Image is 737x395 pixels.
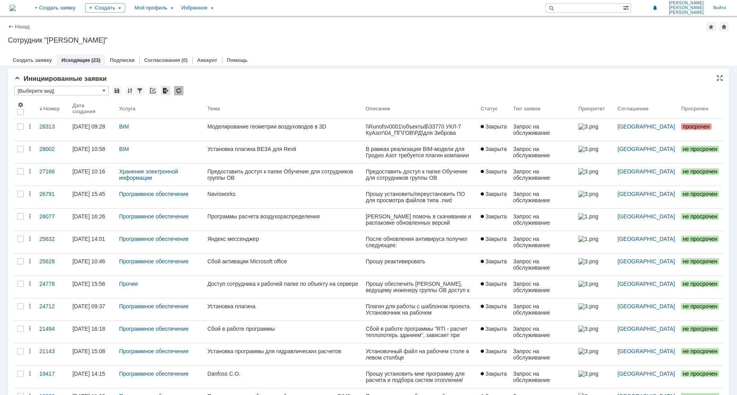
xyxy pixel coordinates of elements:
a: Закрыта [478,141,510,163]
a: Прочее [119,281,138,287]
div: Navisworks [207,191,359,197]
a: Помощь [227,57,248,63]
a: Запрос на обслуживание [510,321,575,343]
a: 24778 [36,276,69,298]
div: Действия [27,236,33,242]
a: [GEOGRAPHIC_DATA] [618,326,675,332]
a: 3.png [575,321,615,343]
a: Программное обеспечение [119,303,189,309]
img: 1.png [578,213,598,220]
div: Запрос на обслуживание [513,303,572,316]
a: Закрыта [478,186,510,208]
div: Обновлять список [174,86,183,95]
div: Действия [27,281,33,287]
a: не просрочен [678,253,723,276]
a: 28002 [36,141,69,163]
a: [DATE] 14:15 [69,366,116,388]
img: 3.png [578,371,598,377]
span: [PERSON_NAME] [669,6,704,10]
a: Хранение электронной информации [119,168,180,181]
a: не просрочен [678,343,723,365]
div: Запрос на обслуживание [513,236,572,248]
div: Сотрудник "[PERSON_NAME]" [8,36,729,44]
div: 28002 [39,146,66,152]
a: 25632 [36,231,69,253]
a: [DATE] 15:45 [69,186,116,208]
span: Настройки [17,102,24,108]
div: (0) [181,57,188,63]
a: 27166 [36,164,69,186]
a: 24712 [36,298,69,320]
a: Запрос на обслуживание [510,276,575,298]
div: Статус [481,106,498,112]
span: не просрочен [681,213,719,220]
span: Закрыта [481,168,507,175]
a: не просрочен [678,186,723,208]
a: не просрочен [678,366,723,388]
div: Установка плагина ВЕЗА для Revit [207,146,359,152]
a: не просрочен [678,209,723,231]
a: 21143 [36,343,69,365]
img: 3.png [578,191,598,197]
div: Действия [27,213,33,220]
div: Дата создания [72,102,106,114]
div: Предоставить доступ к папке Обучение для сотрудников группы ОВ [207,168,359,181]
a: [GEOGRAPHIC_DATA] [618,258,675,265]
a: [GEOGRAPHIC_DATA] [618,236,675,242]
img: 3.png [578,146,598,152]
th: Соглашение [615,99,678,119]
a: [DATE] 10:58 [69,141,116,163]
a: 26791 [36,186,69,208]
a: Закрыта [478,343,510,365]
a: Запрос на обслуживание [510,343,575,365]
div: Сортировка... [125,86,135,95]
span: Закрыта [481,236,507,242]
div: 27166 [39,168,66,175]
div: Danfoss C.O. [207,371,359,377]
a: Закрыта [478,366,510,388]
a: Danfoss C.O. [204,366,363,388]
div: Установка плагина [207,303,359,309]
a: BIM [119,146,129,152]
span: Закрыта [481,326,507,332]
div: [DATE] 10:16 [72,168,105,175]
a: Программное обеспечение [119,371,189,377]
div: Действия [27,371,33,377]
a: Установка программы для гидравлических расчетов [204,343,363,365]
div: Доступ сотрудника к рабочей папке по объекту на сервере [207,281,359,287]
div: [DATE] 15:45 [72,191,105,197]
th: Статус [478,99,510,119]
div: Скопировать ссылку на список [148,86,157,95]
a: не просрочен [678,276,723,298]
a: Программное обеспечение [119,348,189,354]
div: [DATE] 15:56 [72,281,105,287]
a: 1.png [575,231,615,253]
a: не просрочен [678,231,723,253]
div: Сбой активации Microsoft office [207,258,359,265]
div: [DATE] 16:26 [72,213,105,220]
div: Запрос на обслуживание [513,168,572,181]
span: Закрыта [481,191,507,197]
a: Запрос на обслуживание [510,164,575,186]
div: Тема [207,106,220,112]
a: Программное обеспечение [119,258,189,265]
div: Экспорт списка [161,86,170,95]
a: [DATE] 15:08 [69,343,116,365]
div: Приоритет [578,106,605,112]
a: Яндекс мессенджер [204,231,363,253]
span: Закрыта [481,146,507,152]
span: Инициированные заявки [14,75,107,82]
a: [GEOGRAPHIC_DATA] [618,213,675,220]
a: Закрыта [478,321,510,343]
div: [DATE] 16:18 [72,326,105,332]
a: Запрос на обслуживание [510,141,575,163]
div: Действия [27,123,33,130]
span: не просрочен [681,191,719,197]
a: Сбой активации Microsoft office [204,253,363,276]
div: [DATE] 15:08 [72,348,105,354]
div: [DATE] 14:15 [72,371,105,377]
th: Дата создания [69,99,116,119]
div: 26791 [39,191,66,197]
div: Создать [85,3,125,13]
a: [GEOGRAPHIC_DATA] [618,168,675,175]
